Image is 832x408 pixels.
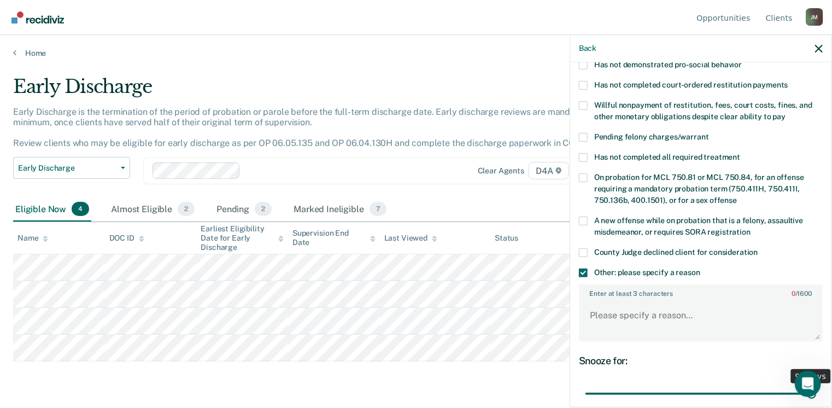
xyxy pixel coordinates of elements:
span: On probation for MCL 750.81 or MCL 750.84, for an offense requiring a mandatory probation term (7... [594,173,804,205]
div: Earliest Eligibility Date for Early Discharge [201,224,284,252]
div: Clear agents [478,166,524,176]
span: 7 [370,202,386,216]
span: A new offense while on probation that is a felony, assaultive misdemeanor, or requires SORA regis... [594,216,803,236]
span: D4A [529,162,569,179]
div: Almost Eligible [109,197,197,222]
span: / 1600 [792,290,812,298]
span: Willful nonpayment of restitution, fees, court costs, fines, and other monetary obligations despi... [594,101,812,121]
div: J M [806,8,823,26]
div: Status [495,234,518,243]
span: 0 [792,290,795,298]
div: Early Discharge [13,75,637,107]
span: 4 [72,202,89,216]
span: 2 [255,202,272,216]
p: Early Discharge is the termination of the period of probation or parole before the full-term disc... [13,107,601,149]
span: Has not demonstrated pro-social behavior [594,60,742,69]
div: Pending [214,197,274,222]
div: Supervision End Date [292,229,376,247]
button: Back [579,44,596,53]
span: Has not completed court-ordered restitution payments [594,80,788,89]
iframe: Intercom live chat [795,371,821,397]
span: Other: please specify a reason [594,268,700,277]
div: Snooze for: [579,355,823,367]
div: DOC ID [109,234,144,243]
a: Home [13,48,819,58]
div: 90 days [791,369,831,383]
div: Eligible Now [13,197,91,222]
img: Recidiviz [11,11,64,24]
div: Last Viewed [384,234,437,243]
button: Profile dropdown button [806,8,823,26]
span: County Judge declined client for consideration [594,248,758,257]
span: Early Discharge [18,164,116,173]
div: Name [17,234,48,243]
div: Marked Ineligible [291,197,389,222]
label: Enter at least 3 characters [580,285,822,298]
span: Has not completed all required treatment [594,153,740,161]
span: 2 [178,202,195,216]
span: Pending felony charges/warrant [594,132,709,141]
